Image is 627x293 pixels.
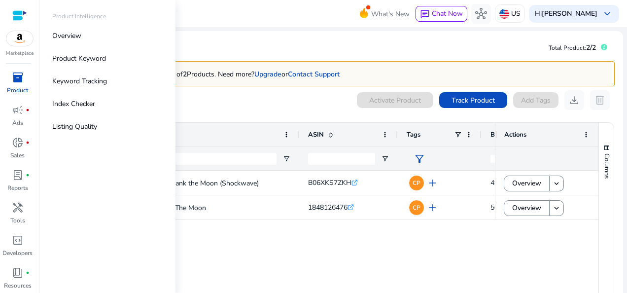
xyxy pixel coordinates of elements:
b: [PERSON_NAME] [542,9,597,18]
a: Contact Support [288,70,340,79]
span: handyman [12,202,24,214]
span: 5048071 [490,203,518,212]
p: Resources [4,281,32,290]
p: The Girl Who Drank the Moon (Shockwave) [125,173,262,193]
span: CP [413,180,420,186]
span: Tags [407,130,420,139]
span: download [568,94,580,106]
mat-icon: keyboard_arrow_down [552,204,561,213]
span: Track Product [452,95,495,106]
span: ASIN [308,130,324,139]
b: 2 [183,70,187,79]
p: Reports [7,183,28,192]
span: lab_profile [12,169,24,181]
span: inventory_2 [12,72,24,83]
img: amazon.svg [6,31,33,46]
button: Open Filter Menu [381,155,389,163]
span: filter_alt [414,153,425,165]
p: Product [7,86,28,95]
p: Marketplace [6,50,34,57]
p: Overview [52,31,81,41]
button: chatChat Now [416,6,467,22]
span: chat [420,9,430,19]
span: CP [413,205,420,211]
span: donut_small [12,137,24,148]
span: add [426,177,438,189]
p: Product Keyword [52,53,106,64]
span: hub [475,8,487,20]
span: add [426,202,438,214]
span: 2/2 [586,43,596,52]
span: B06XKS7ZKH [308,178,351,187]
p: Keyword Tracking [52,76,107,86]
button: download [564,90,584,110]
p: Developers [2,249,33,257]
input: Product Name Filter Input [86,153,277,165]
img: us.svg [499,9,509,19]
span: campaign [12,104,24,116]
input: ASIN Filter Input [308,153,375,165]
span: or [254,70,288,79]
button: hub [471,4,491,24]
span: What's New [371,5,410,23]
p: Tools [10,216,25,225]
span: Overview [512,173,541,193]
p: Index Checker [52,99,95,109]
span: fiber_manual_record [26,173,30,177]
p: Ads [12,118,23,127]
span: fiber_manual_record [26,141,30,145]
button: Open Filter Menu [282,155,290,163]
button: Track Product [439,92,507,108]
p: US [511,5,521,22]
span: keyboard_arrow_down [601,8,613,20]
span: Chat Now [432,9,463,18]
p: Listing Quality [52,121,97,132]
p: Product Intelligence [52,12,106,21]
button: Overview [504,200,550,216]
a: Upgrade [254,70,281,79]
span: Overview [512,198,541,218]
span: book_4 [12,267,24,279]
span: BSR [490,130,503,139]
span: 492944 [490,178,514,187]
span: Actions [504,130,526,139]
span: Columns [602,153,611,179]
mat-icon: keyboard_arrow_down [552,179,561,188]
p: You've reached your Plan Limit of Products. Need more? [80,69,340,79]
span: 1848126476 [308,203,348,212]
button: Overview [504,176,550,191]
p: Sales [10,151,25,160]
span: code_blocks [12,234,24,246]
p: Hi [535,10,597,17]
span: fiber_manual_record [26,108,30,112]
span: Total Product: [549,44,586,52]
span: fiber_manual_record [26,271,30,275]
